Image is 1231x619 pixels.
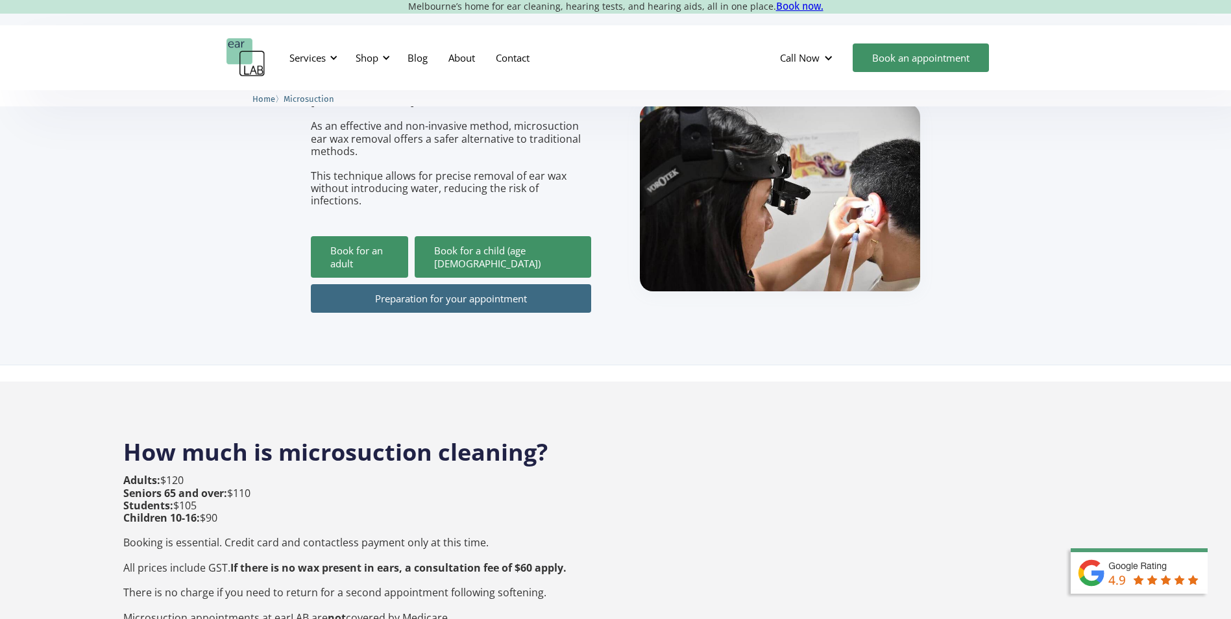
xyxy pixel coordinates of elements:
p: The most advanced method of ear cleaning in [GEOGRAPHIC_DATA]. As an effective and non-invasive m... [311,83,591,208]
a: Preparation for your appointment [311,284,591,313]
a: Book for an adult [311,236,408,278]
strong: Adults: [123,473,160,487]
strong: If there is no wax present in ears, a consultation fee of $60 apply. [230,561,567,575]
strong: Students: [123,498,173,513]
img: boy getting ear checked. [640,104,920,291]
div: Call Now [780,51,820,64]
span: Microsuction [284,94,334,104]
div: Call Now [770,38,846,77]
a: Blog [397,39,438,77]
strong: Seniors 65 and over: [123,486,227,500]
h2: How much is microsuction cleaning? [123,424,1108,468]
span: Home [252,94,275,104]
div: Shop [348,38,394,77]
li: 〉 [252,92,284,106]
div: Services [289,51,326,64]
div: Services [282,38,341,77]
div: Shop [356,51,378,64]
a: About [438,39,485,77]
a: Home [252,92,275,104]
a: Book for a child (age [DEMOGRAPHIC_DATA]) [415,236,591,278]
a: Book an appointment [853,43,989,72]
a: Microsuction [284,92,334,104]
strong: Children 10-16: [123,511,200,525]
a: Contact [485,39,540,77]
a: home [226,38,265,77]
